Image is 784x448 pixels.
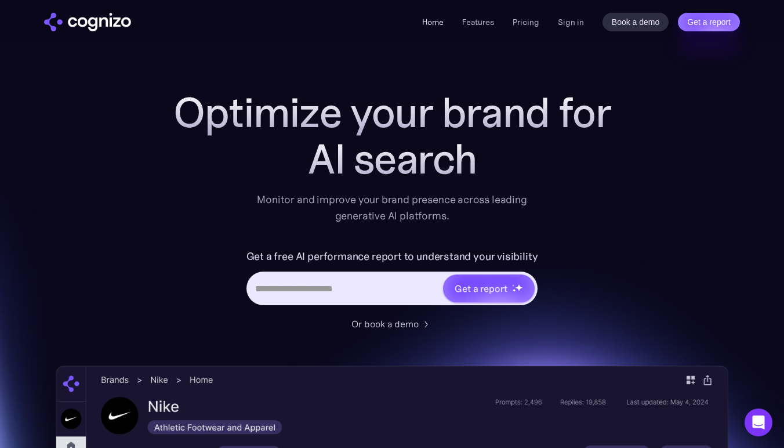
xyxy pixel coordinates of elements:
[513,17,539,27] a: Pricing
[512,288,516,292] img: star
[351,317,433,331] a: Or book a demo
[422,17,444,27] a: Home
[558,15,584,29] a: Sign in
[44,13,131,31] img: cognizo logo
[678,13,740,31] a: Get a report
[246,247,538,266] label: Get a free AI performance report to understand your visibility
[515,284,522,291] img: star
[351,317,419,331] div: Or book a demo
[602,13,669,31] a: Book a demo
[160,89,624,136] h1: Optimize your brand for
[160,136,624,182] div: AI search
[442,273,536,304] a: Get a reportstarstarstar
[745,409,772,436] div: Open Intercom Messenger
[512,284,514,286] img: star
[246,247,538,311] form: Hero URL Input Form
[462,17,494,27] a: Features
[249,192,535,224] div: Monitor and improve your brand presence across leading generative AI platforms.
[44,13,131,31] a: home
[455,281,507,295] div: Get a report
